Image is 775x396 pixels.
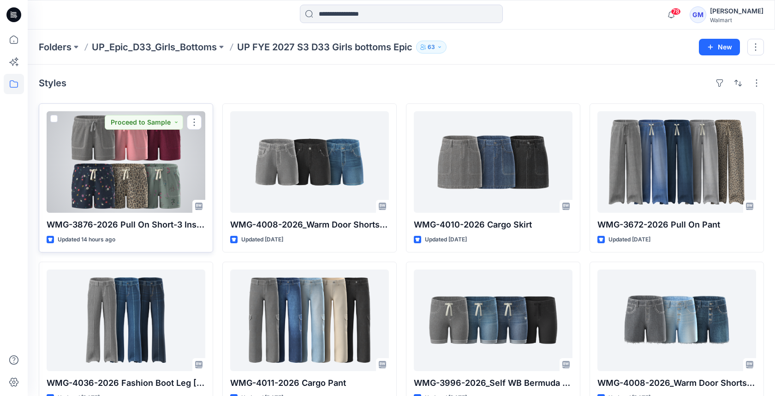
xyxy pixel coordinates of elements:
div: [PERSON_NAME] [710,6,763,17]
a: WMG-3672-2026 Pull On Pant [597,111,756,213]
div: Walmart [710,17,763,24]
a: WMG-3876-2026 Pull On Short-3 Inseam [47,111,205,213]
p: WMG-4008-2026_Warm Door Shorts_Opt1 [597,377,756,390]
a: WMG-4036-2026 Fashion Boot Leg Jean [47,270,205,371]
a: WMG-4011-2026 Cargo Pant [230,270,389,371]
p: WMG-3672-2026 Pull On Pant [597,218,756,231]
a: WMG-4010-2026 Cargo Skirt [414,111,572,213]
p: Updated 14 hours ago [58,235,115,245]
button: 63 [416,41,447,54]
p: Updated [DATE] [425,235,467,245]
p: WMG-4011-2026 Cargo Pant [230,377,389,390]
div: GM [690,6,706,23]
p: WMG-4008-2026_Warm Door Shorts_Opt2 [230,218,389,231]
a: WMG-4008-2026_Warm Door Shorts_Opt1 [597,270,756,371]
p: WMG-3996-2026_Self WB Bermuda Shorts [414,377,572,390]
a: UP_Epic_D33_Girls_Bottoms [92,41,217,54]
a: WMG-4008-2026_Warm Door Shorts_Opt2 [230,111,389,213]
p: Updated [DATE] [608,235,650,245]
p: WMG-4010-2026 Cargo Skirt [414,218,572,231]
p: WMG-4036-2026 Fashion Boot Leg [PERSON_NAME] [47,377,205,390]
p: UP FYE 2027 S3 D33 Girls bottoms Epic [237,41,412,54]
a: Folders [39,41,72,54]
span: 78 [671,8,681,15]
button: New [699,39,740,55]
p: WMG-3876-2026 Pull On Short-3 Inseam [47,218,205,231]
h4: Styles [39,78,66,89]
a: WMG-3996-2026_Self WB Bermuda Shorts [414,270,572,371]
p: Updated [DATE] [241,235,283,245]
p: 63 [428,42,435,52]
